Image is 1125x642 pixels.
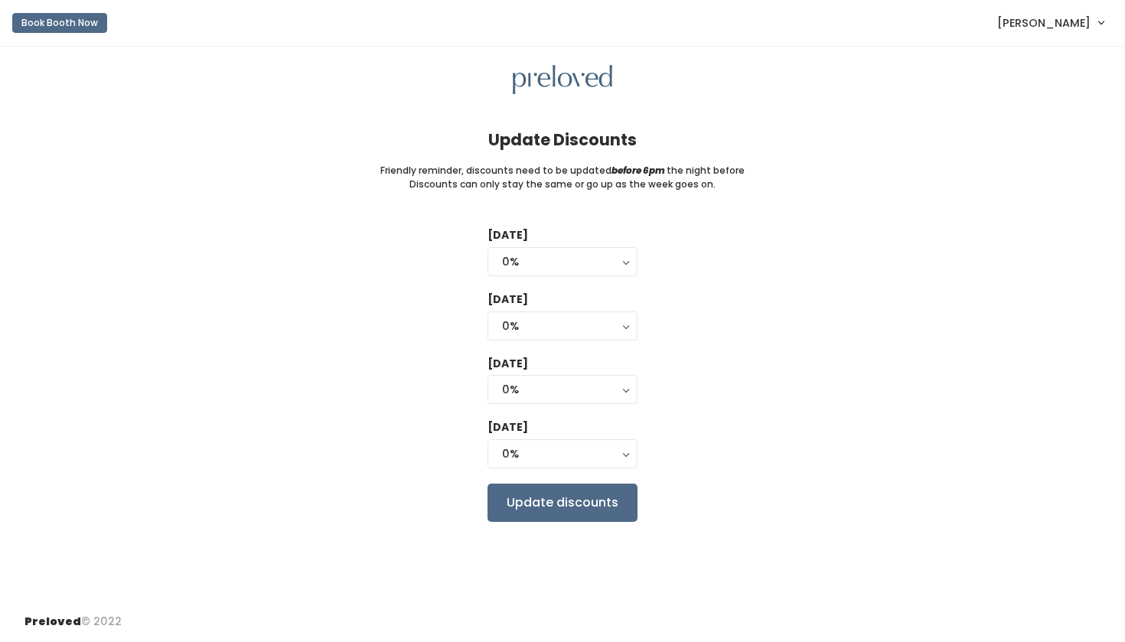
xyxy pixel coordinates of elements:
[502,445,623,462] div: 0%
[611,164,665,177] i: before 6pm
[487,375,637,404] button: 0%
[502,253,623,270] div: 0%
[982,6,1119,39] a: [PERSON_NAME]
[380,164,745,178] small: Friendly reminder, discounts need to be updated the night before
[487,439,637,468] button: 0%
[487,292,528,308] label: [DATE]
[487,356,528,372] label: [DATE]
[513,65,612,95] img: preloved logo
[12,6,107,40] a: Book Booth Now
[24,601,122,630] div: © 2022
[24,614,81,629] span: Preloved
[12,13,107,33] button: Book Booth Now
[502,381,623,398] div: 0%
[487,311,637,341] button: 0%
[487,247,637,276] button: 0%
[488,131,637,148] h4: Update Discounts
[487,419,528,435] label: [DATE]
[487,227,528,243] label: [DATE]
[487,484,637,522] input: Update discounts
[997,15,1091,31] span: [PERSON_NAME]
[409,178,716,191] small: Discounts can only stay the same or go up as the week goes on.
[502,318,623,334] div: 0%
